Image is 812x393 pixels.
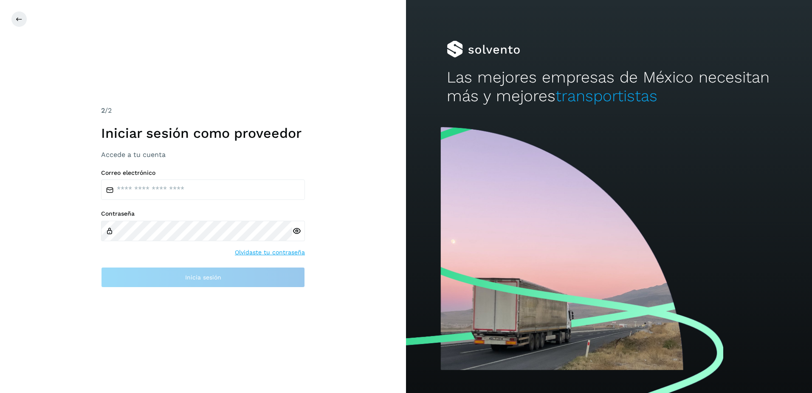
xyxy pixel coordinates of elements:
[101,267,305,288] button: Inicia sesión
[185,274,221,280] span: Inicia sesión
[555,87,657,105] span: transportistas
[101,151,305,159] h3: Accede a tu cuenta
[447,68,772,106] h2: Las mejores empresas de México necesitan más y mejores
[101,125,305,141] h1: Iniciar sesión como proveedor
[101,106,105,114] span: 2
[235,248,305,257] a: Olvidaste tu contraseña
[101,169,305,177] label: Correo electrónico
[101,210,305,217] label: Contraseña
[101,105,305,116] div: /2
